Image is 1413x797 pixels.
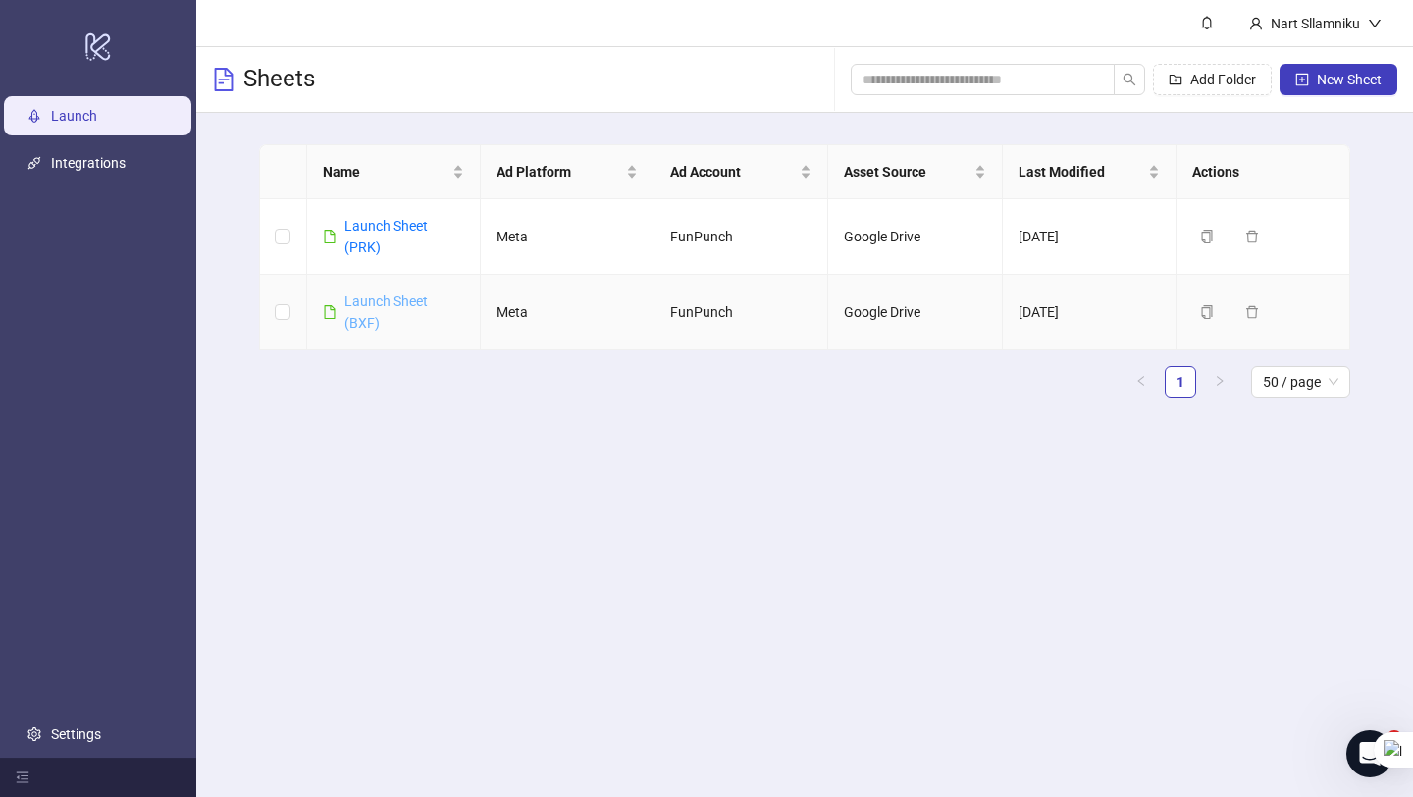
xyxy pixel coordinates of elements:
button: right [1204,366,1235,398]
th: Name [307,145,481,199]
a: Launch Sheet (PRK) [344,218,428,255]
span: delete [1245,230,1259,243]
a: 1 [1166,367,1195,397]
a: Settings [51,726,101,742]
span: Name [323,161,448,183]
span: copy [1200,305,1214,319]
span: bell [1200,16,1214,29]
th: Actions [1177,145,1350,199]
span: plus-square [1295,73,1309,86]
li: Previous Page [1125,366,1157,398]
th: Last Modified [1003,145,1177,199]
span: search [1123,73,1136,86]
span: file [323,230,337,243]
span: Add Folder [1190,72,1256,87]
td: Meta [481,199,654,275]
h3: Sheets [243,64,315,95]
button: Add Folder [1153,64,1272,95]
td: Meta [481,275,654,350]
span: 4 [1387,730,1402,746]
span: down [1368,17,1382,30]
a: Integrations [51,155,126,171]
td: Google Drive [828,275,1002,350]
span: menu-fold [16,770,29,784]
li: Next Page [1204,366,1235,398]
th: Asset Source [828,145,1002,199]
span: copy [1200,230,1214,243]
td: FunPunch [654,199,828,275]
span: file-text [212,68,235,91]
span: 50 / page [1263,367,1338,397]
div: Page Size [1251,366,1350,398]
span: Asset Source [844,161,969,183]
span: left [1135,375,1147,387]
th: Ad Account [654,145,828,199]
td: Google Drive [828,199,1002,275]
td: FunPunch [654,275,828,350]
div: Nart Sllamniku [1263,13,1368,34]
li: 1 [1165,366,1196,398]
span: Ad Account [670,161,796,183]
span: New Sheet [1317,72,1382,87]
th: Ad Platform [481,145,654,199]
span: right [1214,375,1226,387]
iframe: Intercom live chat [1346,730,1393,777]
button: left [1125,366,1157,398]
a: Launch [51,108,97,124]
a: Launch Sheet (BXF) [344,293,428,331]
button: New Sheet [1280,64,1397,95]
td: [DATE] [1003,199,1177,275]
span: Ad Platform [497,161,622,183]
td: [DATE] [1003,275,1177,350]
span: user [1249,17,1263,30]
span: delete [1245,305,1259,319]
span: Last Modified [1019,161,1144,183]
span: folder-add [1169,73,1182,86]
span: file [323,305,337,319]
